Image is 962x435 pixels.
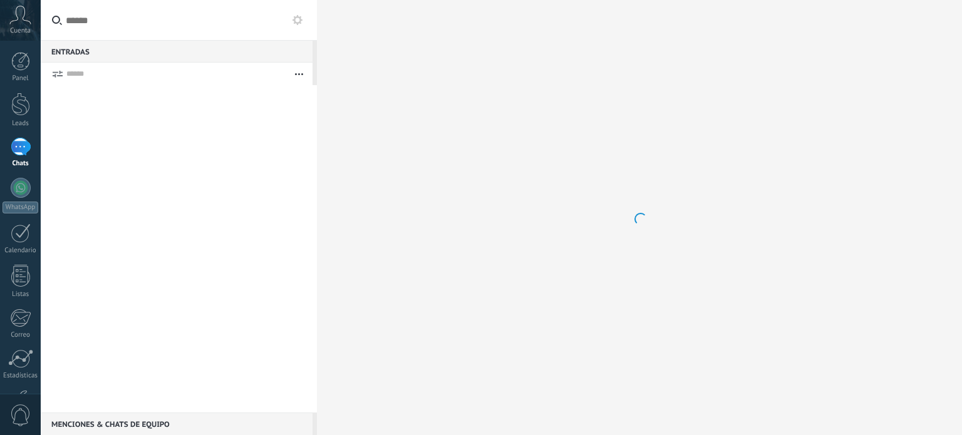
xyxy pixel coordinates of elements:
[3,331,39,339] div: Correo
[41,40,313,63] div: Entradas
[3,74,39,83] div: Panel
[3,372,39,380] div: Estadísticas
[3,247,39,255] div: Calendario
[3,202,38,213] div: WhatsApp
[10,27,31,35] span: Cuenta
[3,290,39,299] div: Listas
[3,160,39,168] div: Chats
[41,412,313,435] div: Menciones & Chats de equipo
[3,120,39,128] div: Leads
